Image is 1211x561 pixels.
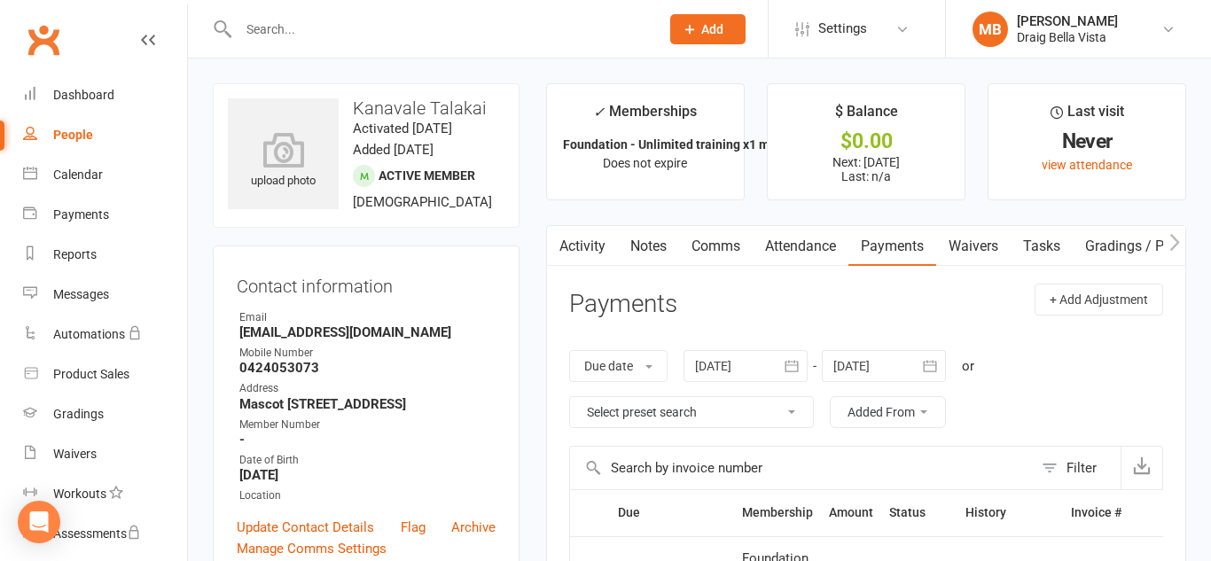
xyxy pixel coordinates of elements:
[821,490,881,535] th: Amount
[1017,29,1118,45] div: Draig Bella Vista
[53,128,93,142] div: People
[610,490,734,535] th: Due
[848,226,936,267] a: Payments
[1004,132,1169,151] div: Never
[23,235,187,275] a: Reports
[23,474,187,514] a: Workouts
[734,490,821,535] th: Membership
[228,98,504,118] h3: Kanavale Talakai
[353,121,452,136] time: Activated [DATE]
[618,226,679,267] a: Notes
[593,104,605,121] i: ✓
[53,407,104,421] div: Gradings
[53,287,109,301] div: Messages
[570,447,1033,489] input: Search by invoice number
[53,207,109,222] div: Payments
[23,514,187,554] a: Assessments
[936,226,1011,267] a: Waivers
[379,168,475,183] span: Active member
[23,355,187,394] a: Product Sales
[784,132,949,151] div: $0.00
[237,269,496,296] h3: Contact information
[53,487,106,501] div: Workouts
[53,367,129,381] div: Product Sales
[569,291,677,318] h3: Payments
[239,396,496,412] strong: Mascot [STREET_ADDRESS]
[563,137,819,152] strong: Foundation - Unlimited training x1 member ...
[53,447,97,461] div: Waivers
[23,75,187,115] a: Dashboard
[53,247,97,261] div: Reports
[451,517,496,538] a: Archive
[53,88,114,102] div: Dashboard
[228,132,339,191] div: upload photo
[1066,457,1097,479] div: Filter
[239,417,496,433] div: Member Number
[1033,447,1121,489] button: Filter
[830,396,946,428] button: Added From
[353,194,492,210] span: [DEMOGRAPHIC_DATA]
[1042,158,1132,172] a: view attendance
[1011,226,1073,267] a: Tasks
[23,155,187,195] a: Calendar
[23,434,187,474] a: Waivers
[239,380,496,397] div: Address
[784,155,949,183] p: Next: [DATE] Last: n/a
[237,517,374,538] a: Update Contact Details
[239,345,496,362] div: Mobile Number
[957,490,1063,535] th: History
[679,226,753,267] a: Comms
[547,226,618,267] a: Activity
[569,350,668,382] button: Due date
[239,432,496,448] strong: -
[239,467,496,483] strong: [DATE]
[18,501,60,543] div: Open Intercom Messenger
[1035,284,1163,316] button: + Add Adjustment
[1063,490,1129,535] th: Invoice #
[670,14,746,44] button: Add
[973,12,1008,47] div: MB
[233,17,647,42] input: Search...
[593,100,697,133] div: Memberships
[818,9,867,49] span: Settings
[701,22,723,36] span: Add
[962,355,974,377] div: or
[23,195,187,235] a: Payments
[53,168,103,182] div: Calendar
[53,526,141,541] div: Assessments
[881,490,957,535] th: Status
[1051,100,1124,132] div: Last visit
[353,142,434,158] time: Added [DATE]
[237,538,387,559] a: Manage Comms Settings
[401,517,426,538] a: Flag
[1017,13,1118,29] div: [PERSON_NAME]
[23,275,187,315] a: Messages
[239,487,496,504] div: Location
[23,115,187,155] a: People
[603,156,687,170] span: Does not expire
[239,360,496,376] strong: 0424053073
[835,100,898,132] div: $ Balance
[21,18,66,62] a: Clubworx
[239,452,496,469] div: Date of Birth
[239,309,496,326] div: Email
[239,324,496,340] strong: [EMAIL_ADDRESS][DOMAIN_NAME]
[753,226,848,267] a: Attendance
[23,315,187,355] a: Automations
[53,327,125,341] div: Automations
[23,394,187,434] a: Gradings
